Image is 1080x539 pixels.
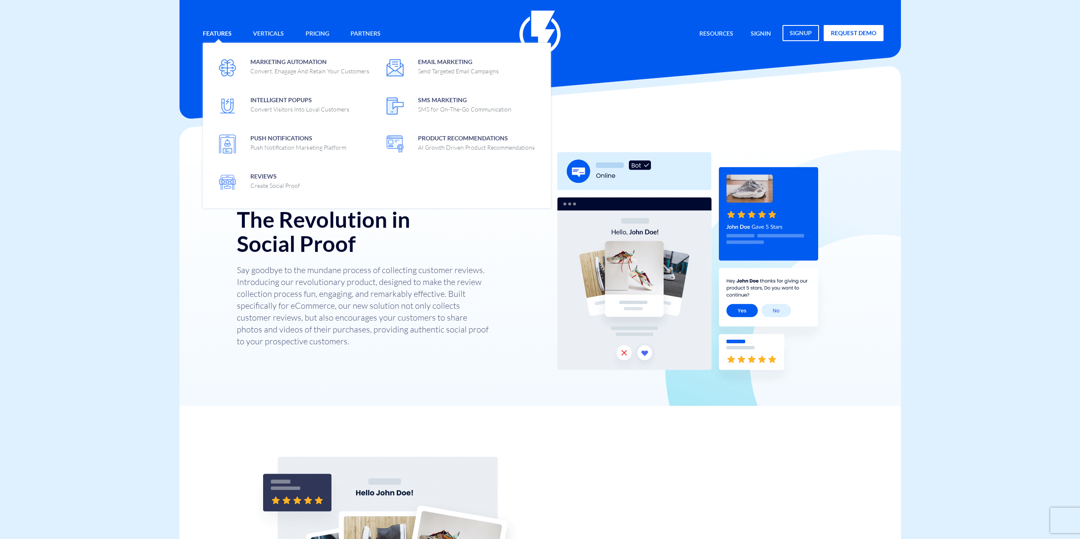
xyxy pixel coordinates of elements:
a: Email MarketingSend Targeted Email Campaigns [377,49,544,87]
span: Email Marketing [418,56,499,75]
p: AI Growth Driven Product Recommendations [418,143,535,152]
span: Product Recommendations [418,132,535,152]
a: Verticals [247,25,290,43]
a: request demo [824,25,884,41]
a: Push NotificationsPush Notification Marketing Platform [209,126,377,164]
p: Push Notification Marketing Platform [250,143,346,152]
p: Send Targeted Email Campaigns [418,67,499,75]
h2: The Revolution in Social Proof [237,207,534,256]
p: Say goodbye to the mundane process of collecting customer reviews. Introducing our revolutionary ... [237,264,491,347]
p: Create Social Proof [250,182,300,190]
a: Features [196,25,238,43]
a: signin [744,25,777,43]
a: ReviewsCreate Social Proof [209,164,377,202]
a: Partners [344,25,387,43]
a: Resources [693,25,740,43]
a: Product RecommendationsAI Growth Driven Product Recommendations [377,126,544,164]
p: Convert, Enagage And Retain Your Customers [250,67,369,75]
span: SMS Marketing [418,94,511,114]
p: SMS for On-The-Go Communication [418,105,511,114]
a: Pricing [299,25,336,43]
span: Push Notifications [250,132,346,152]
p: Convert Visitors Into Loyal Customers [250,105,349,114]
a: Marketing AutomationConvert, Enagage And Retain Your Customers [209,49,377,87]
a: SMS MarketingSMS for On-The-Go Communication [377,87,544,126]
span: Reviews [250,170,300,190]
a: signup [783,25,819,41]
span: Intelligent Popups [250,94,349,114]
a: Intelligent PopupsConvert Visitors Into Loyal Customers [209,87,377,126]
span: Marketing Automation [250,56,369,75]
